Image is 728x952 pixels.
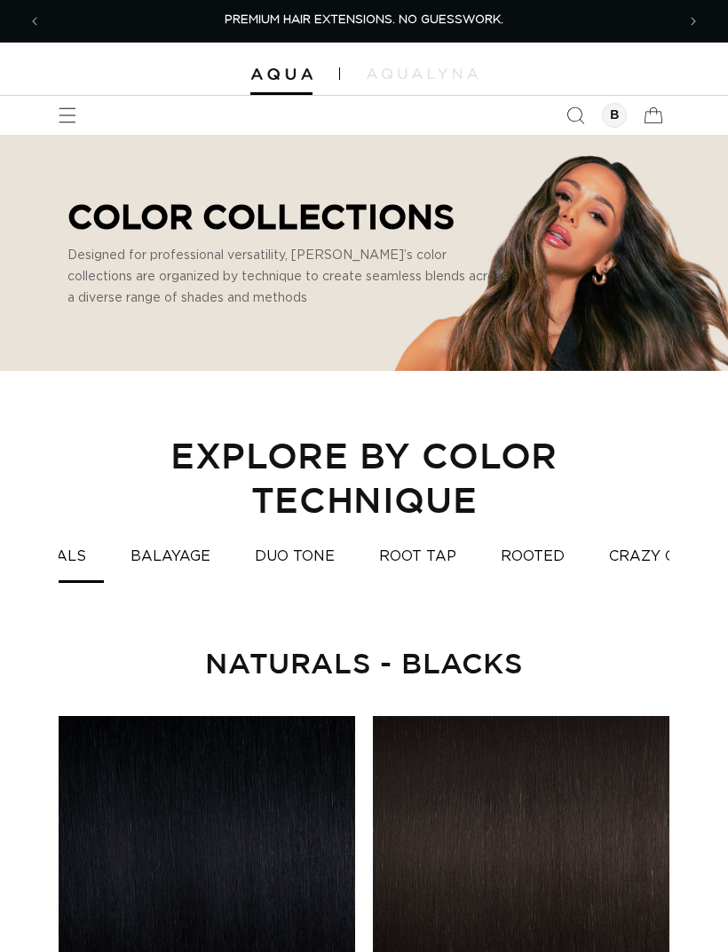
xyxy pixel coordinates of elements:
[67,197,511,236] p: COLOR COLLECTIONS
[674,2,713,41] button: Next announcement
[250,68,313,81] img: Aqua Hair Extensions
[59,433,669,522] h2: EXPLORE BY COLOR TECHNIQUE
[483,539,582,574] button: ROOTED
[367,68,478,79] img: aqualyna.com
[113,539,228,574] button: BALAYAGE
[59,645,669,681] h3: NATURALS - BLACKS
[361,539,474,574] button: ROOT TAP
[237,539,352,574] button: DUO TONE
[225,14,503,26] span: PREMIUM HAIR EXTENSIONS. NO GUESSWORK.
[556,96,595,135] summary: Search
[48,96,87,135] summary: Menu
[67,245,511,309] p: Designed for professional versatility, [PERSON_NAME]’s color collections are organized by techniq...
[15,2,54,41] button: Previous announcement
